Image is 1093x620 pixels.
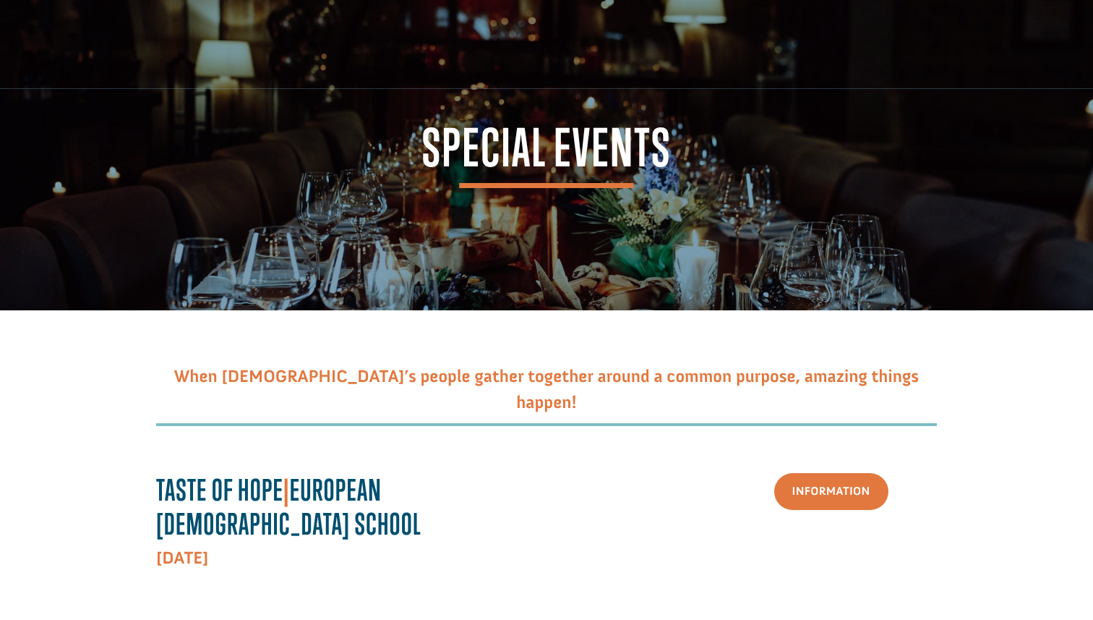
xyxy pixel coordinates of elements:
span: Special Events [422,122,672,188]
span: When [DEMOGRAPHIC_DATA]’s people gather together around a common purpose, amazing things happen! [174,366,920,413]
strong: Taste Of Hope European [DEMOGRAPHIC_DATA] School [156,472,421,541]
span: | [283,472,290,507]
strong: [DATE] [156,548,208,569]
a: Information [774,473,888,510]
